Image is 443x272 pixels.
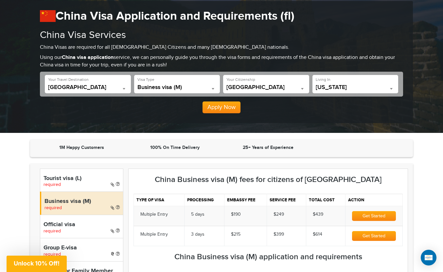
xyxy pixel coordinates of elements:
th: Action [345,194,402,206]
span: required [44,252,61,257]
strong: 25+ Years of Experience [243,145,293,150]
th: Embassy fee [224,194,267,206]
span: required [44,205,62,210]
button: Get Started [352,231,396,241]
h1: China Visa Application and Requirements (fl) [40,9,403,23]
th: Processing [185,194,224,206]
span: $439 [313,212,323,217]
span: $215 [231,232,240,237]
h4: Business visa (M) [44,198,120,205]
th: Service fee [267,194,306,206]
th: Total cost [306,194,345,206]
span: United States [226,84,306,93]
span: required [44,228,61,234]
div: Open Intercom Messenger [421,250,436,265]
span: China [48,84,128,91]
span: Florida [316,84,395,91]
a: Get Started [352,233,396,239]
span: $190 [231,212,241,217]
span: $614 [313,232,322,237]
a: Get Started [352,213,396,219]
span: 3 days [191,232,204,237]
label: Visa Type [137,77,154,82]
p: Using our service, we can personally guide you through the visa forms and requirements of the Chi... [40,54,403,69]
span: required [44,182,61,187]
span: Multiple Entry [140,232,168,237]
button: Get Started [352,211,396,221]
div: Unlock 10% Off! [7,256,67,272]
strong: 100% On Time Delivery [150,145,200,150]
span: Unlock 10% Off! [14,260,60,267]
iframe: Customer reviews powered by Trustpilot [316,144,406,152]
h2: China Visa Services [40,30,403,41]
label: Living In [316,77,330,82]
strong: China visa application [62,54,114,61]
span: Florida [316,84,395,93]
label: Your Citizenship [226,77,255,82]
label: Your Travel Destination [48,77,89,82]
span: $249 [274,212,284,217]
p: China Visas are required for all [DEMOGRAPHIC_DATA] Citizens and many [DEMOGRAPHIC_DATA] nationals. [40,44,403,51]
h3: China Business visa (M) application and requirements [133,253,403,261]
h4: Official visa [44,222,120,228]
h4: Tourist visa (L) [44,175,120,182]
th: Type of visa [134,194,185,206]
h3: China Business visa (M) fees for citizens of [GEOGRAPHIC_DATA] [133,175,403,184]
span: United States [226,84,306,91]
h4: Group E-visa [44,245,120,251]
span: $399 [274,232,284,237]
strong: 1M Happy Customers [59,145,104,150]
span: Business visa (M) [137,84,217,91]
span: China [48,84,128,93]
span: 5 days [191,212,204,217]
button: Apply Now [203,101,240,113]
span: Multiple Entry [140,212,168,217]
span: Business visa (M) [137,84,217,93]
